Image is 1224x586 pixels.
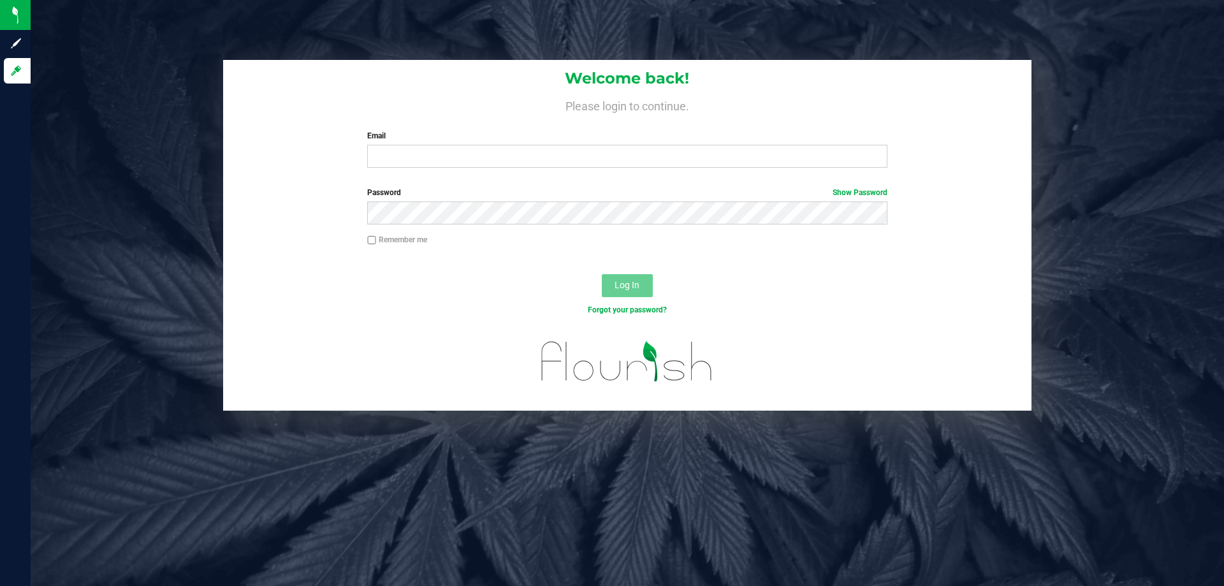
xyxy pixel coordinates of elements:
[223,97,1031,112] h4: Please login to continue.
[223,70,1031,87] h1: Welcome back!
[367,236,376,245] input: Remember me
[367,188,401,197] span: Password
[615,280,639,290] span: Log In
[10,37,22,50] inline-svg: Sign up
[588,305,667,314] a: Forgot your password?
[367,234,427,245] label: Remember me
[602,274,653,297] button: Log In
[10,64,22,77] inline-svg: Log in
[367,130,887,142] label: Email
[833,188,887,197] a: Show Password
[526,329,728,394] img: flourish_logo.svg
